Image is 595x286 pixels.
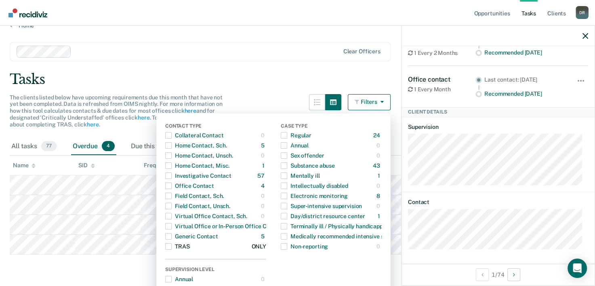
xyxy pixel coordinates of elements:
div: Virtual Office or In-Person Office Contact [165,220,284,233]
span: 77 [41,141,57,151]
div: 0 [261,210,266,223]
div: 0 [376,200,382,212]
div: Tasks [10,71,585,88]
div: Frequency [144,162,172,169]
a: here [184,107,196,114]
div: 1 Every 2 Months [408,50,475,57]
div: 0 [261,273,266,286]
div: 0 [261,129,266,142]
div: Case Type [281,123,382,130]
div: Annual [281,139,309,152]
div: Name [13,162,36,169]
div: Terminally ill / Physically handicapped [281,220,389,233]
div: Contact Type [165,123,266,130]
div: 4 [261,179,266,192]
div: Due this week [129,138,190,156]
div: SID [78,162,95,169]
div: Recommended [DATE] [484,49,566,56]
div: Non-reporting [281,240,328,253]
span: The clients listed below have upcoming requirements due this month that have not yet been complet... [10,94,223,128]
div: 24 [373,129,382,142]
div: D R [576,6,589,19]
div: Sex offender [281,149,324,162]
div: Office Contact [165,179,214,192]
button: Profile dropdown button [576,6,589,19]
div: Office contact [408,76,475,83]
div: 57 [257,169,266,182]
div: Clear officers [343,48,381,55]
div: Electronic monitoring [281,189,348,202]
div: Super-intensive supervision [281,200,362,212]
div: 8 [376,189,382,202]
div: Open Intercom Messenger [568,259,587,278]
div: Home Contact, Sch. [165,139,227,152]
div: 1 [378,210,382,223]
a: here [87,121,99,128]
div: 5 [261,139,266,152]
div: TRAS [165,240,189,253]
div: 43 [373,159,382,172]
div: Field Contact, Sch. [165,189,224,202]
div: Regular [281,129,311,142]
div: Home Contact, Unsch. [165,149,233,162]
div: 0 [261,189,266,202]
div: Last contact: [DATE] [484,76,566,83]
div: 0 [261,200,266,212]
div: 0 [376,149,382,162]
div: Mentally ill [281,169,320,182]
div: 5 [261,230,266,243]
div: 0 [376,139,382,152]
div: 1 Every Month [408,86,475,93]
div: Annual [165,273,193,286]
div: 1 / 74 [402,264,595,285]
div: ONLY [251,240,266,253]
div: Overdue [71,138,116,156]
div: All tasks [10,138,58,156]
div: 1 [378,169,382,182]
div: Field Contact, Unsch. [165,200,230,212]
div: Virtual Office Contact, Sch. [165,210,247,223]
button: Filters [348,94,391,110]
div: Collateral Contact [165,129,223,142]
dt: Contact [408,199,588,206]
img: Recidiviz [8,8,47,17]
button: Previous Client [476,268,489,281]
div: Intellectually disabled [281,179,348,192]
div: Substance abuse [281,159,335,172]
div: Recommended [DATE] [484,90,566,97]
div: Day/district resource center [281,210,365,223]
div: Generic Contact [165,230,218,243]
div: Home Contact, Misc. [165,159,229,172]
div: Supervision Level [165,267,266,274]
div: 1 [262,159,266,172]
div: Medically recommended intensive supervision [281,230,410,243]
div: 0 [261,149,266,162]
div: Investigative Contact [165,169,231,182]
dt: Supervision [408,124,588,130]
div: Client Details [402,107,595,117]
div: 0 [376,240,382,253]
div: 0 [376,179,382,192]
span: 4 [102,141,115,151]
a: here [138,114,149,121]
button: Next Client [507,268,520,281]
